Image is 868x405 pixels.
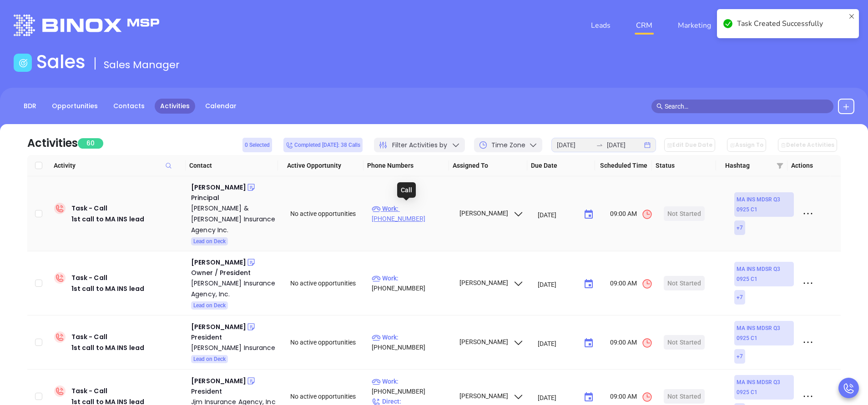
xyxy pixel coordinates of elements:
div: No active opportunities [290,209,364,219]
button: Choose date, selected date is Sep 29, 2025 [580,334,598,352]
div: No active opportunities [290,391,364,401]
span: MA INS MDSR Q3 0925 C1 [737,377,792,397]
div: Not Started [667,206,701,221]
span: Lead on Deck [193,354,226,364]
p: [PHONE_NUMBER] [372,376,451,396]
p: [PHONE_NUMBER] [372,273,451,293]
th: Due Date [527,155,595,176]
input: Search… [665,101,828,111]
span: Hashtag [725,160,772,170]
div: Task Created Successfully [737,18,845,29]
a: [PERSON_NAME] & [PERSON_NAME] Insurance Agency Inc. [191,203,278,235]
div: Not Started [667,335,701,350]
img: logo [14,15,159,36]
th: Active Opportunity [278,155,363,176]
span: 09:00 AM [610,391,653,403]
a: Activities [155,99,195,114]
span: [PERSON_NAME] [458,338,524,345]
span: Lead on Deck [193,236,226,246]
div: Task - Call [71,203,144,225]
a: Calendar [200,99,242,114]
button: Assign To [727,138,766,152]
th: Assigned To [449,155,527,176]
input: Start date [557,140,592,150]
a: [PERSON_NAME] Insurance [191,342,278,353]
th: Status [652,155,716,176]
a: Contacts [108,99,150,114]
span: Work : [372,334,399,341]
a: Opportunities [46,99,103,114]
th: Contact [186,155,278,176]
div: 1st call to MA INS lead [71,342,144,353]
div: Call [397,182,416,198]
span: + 7 [737,351,743,361]
div: 1st call to MA INS lead [71,283,144,294]
span: MA INS MDSR Q3 0925 C1 [737,195,792,215]
span: Time Zone [491,140,525,150]
button: Delete Activities [778,138,837,152]
div: [PERSON_NAME] [191,257,246,268]
th: Phone Numbers [363,155,449,176]
span: Work : [372,378,399,385]
span: + 7 [737,292,743,302]
div: [PERSON_NAME] [191,375,246,386]
input: MM/DD/YYYY [538,280,576,289]
th: Scheduled Time [595,155,652,176]
span: 60 [78,138,103,149]
div: No active opportunities [290,337,364,347]
span: [PERSON_NAME] [458,392,524,400]
span: Work : [372,205,399,212]
span: 09:00 AM [610,209,653,220]
span: Lead on Deck [193,300,226,310]
div: President [191,386,278,396]
span: MA INS MDSR Q3 0925 C1 [737,264,792,284]
div: Not Started [667,389,701,404]
div: Not Started [667,276,701,290]
span: Activity [54,160,182,170]
div: No active opportunities [290,278,364,288]
span: swap-right [596,141,603,149]
span: Filter Activities by [392,140,447,150]
input: MM/DD/YYYY [538,393,576,402]
span: [PERSON_NAME] [458,279,524,286]
th: Actions [787,155,830,176]
input: MM/DD/YYYY [538,339,576,348]
input: End date [607,140,642,150]
p: [PHONE_NUMBER] [372,332,451,352]
a: Marketing [674,16,715,35]
div: Activities [27,135,78,151]
a: BDR [18,99,42,114]
span: 09:00 AM [610,278,653,290]
p: [PHONE_NUMBER] [372,204,451,224]
span: MA INS MDSR Q3 0925 C1 [737,323,792,343]
div: 1st call to MA INS lead [71,214,144,225]
a: CRM [632,16,656,35]
div: [PERSON_NAME] [191,321,246,332]
span: Completed [DATE]: 38 Calls [286,140,360,150]
span: Direct : [372,398,401,405]
div: Task - Call [71,272,144,294]
span: 0 Selected [245,140,270,150]
h1: Sales [36,51,86,73]
span: to [596,141,603,149]
span: + 7 [737,223,743,233]
span: 09:00 AM [610,337,653,349]
div: Owner / President [191,268,278,278]
a: Leads [587,16,614,35]
span: Work : [372,275,399,282]
div: Task - Call [71,331,144,353]
span: search [656,103,663,110]
div: Principal [191,193,278,203]
button: Choose date, selected date is Sep 29, 2025 [580,205,598,224]
span: Sales Manager [104,58,180,72]
div: [PERSON_NAME] [191,182,246,193]
input: MM/DD/YYYY [538,210,576,219]
span: [PERSON_NAME] [458,210,524,217]
button: Choose date, selected date is Sep 29, 2025 [580,275,598,293]
a: [PERSON_NAME] Insurance Agency, Inc. [191,278,278,300]
div: President [191,332,278,342]
button: Edit Due Date [664,138,715,152]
